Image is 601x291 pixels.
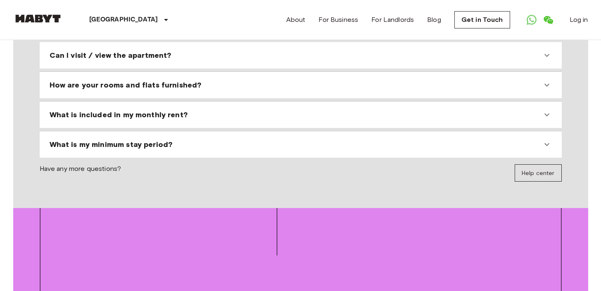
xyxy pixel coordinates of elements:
a: About [286,15,306,25]
span: Can I visit / view the apartment? [50,50,171,60]
a: Log in [570,15,588,25]
span: How are your rooms and flats furnished? [50,80,202,90]
a: Open WeChat [540,12,556,28]
a: For Landlords [371,15,414,25]
a: Get in Touch [454,11,510,28]
div: Can I visit / view the apartment? [43,45,558,65]
div: What is included in my monthly rent? [43,105,558,125]
p: [GEOGRAPHIC_DATA] [89,15,158,25]
a: For Business [318,15,358,25]
span: What is my minimum stay period? [50,140,173,149]
span: Help center [522,170,555,177]
img: Habyt [13,14,63,23]
div: What is my minimum stay period? [43,135,558,154]
a: Open WhatsApp [523,12,540,28]
a: Blog [427,15,441,25]
div: How are your rooms and flats furnished? [43,75,558,95]
span: Have any more questions? [40,164,121,182]
span: What is included in my monthly rent? [50,110,188,120]
a: Help center [515,164,562,182]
